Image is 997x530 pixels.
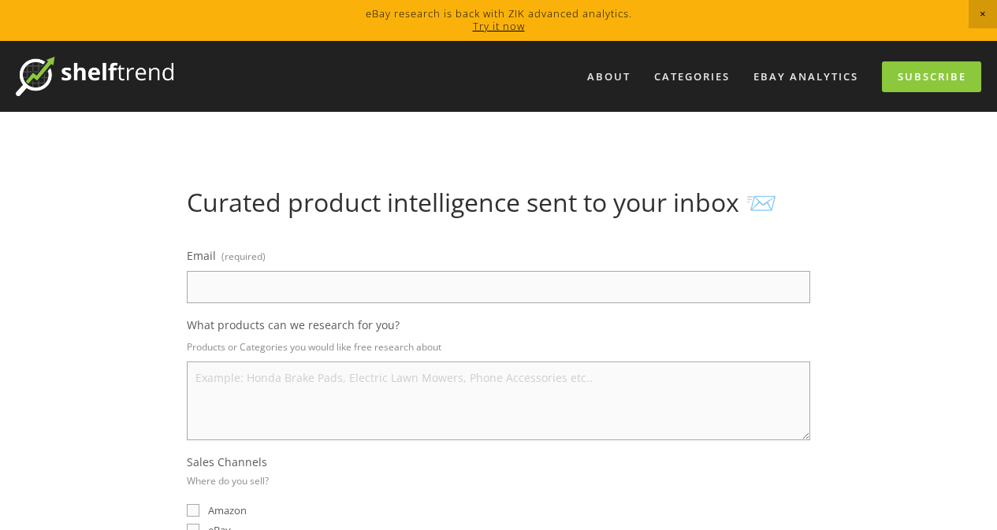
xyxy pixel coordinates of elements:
[187,248,216,263] span: Email
[187,187,810,217] h1: Curated product intelligence sent to your inbox 📨
[882,61,981,92] a: Subscribe
[187,454,267,469] span: Sales Channels
[187,504,199,517] input: Amazon
[16,57,173,96] img: ShelfTrend
[644,64,740,90] div: Categories
[743,64,869,90] a: eBay Analytics
[221,245,266,268] span: (required)
[577,64,641,90] a: About
[208,503,247,517] span: Amazon
[187,317,400,332] span: What products can we research for you?
[187,469,269,492] p: Where do you sell?
[187,335,810,358] p: Products or Categories you would like free research about
[473,19,525,33] a: Try it now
